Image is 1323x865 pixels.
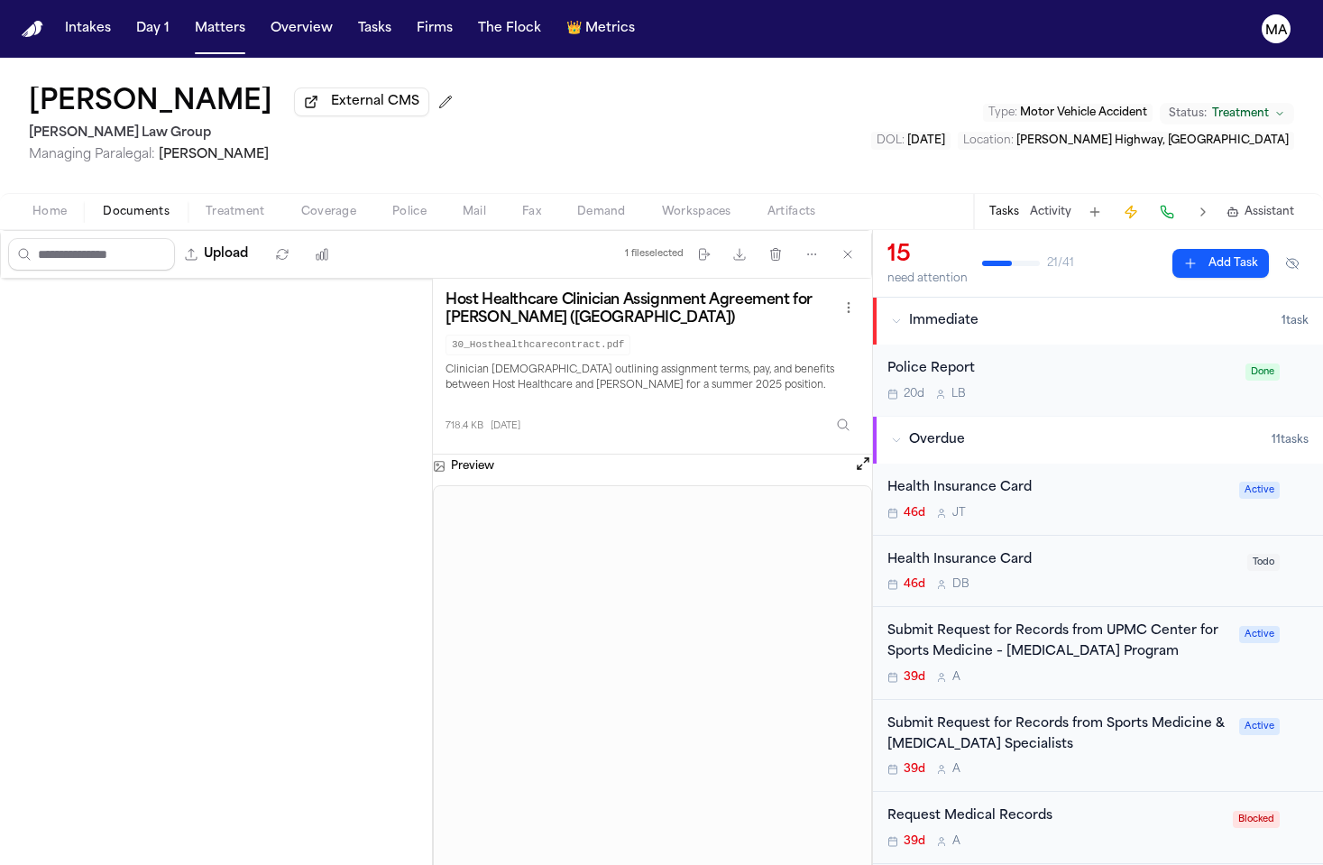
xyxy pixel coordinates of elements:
[1160,103,1294,124] button: Change status from Treatment
[952,834,960,849] span: A
[854,455,872,473] button: Open preview
[1154,199,1180,225] button: Make a Call
[1020,107,1147,118] span: Motor Vehicle Accident
[1047,256,1074,271] span: 21 / 41
[159,148,269,161] span: [PERSON_NAME]
[301,205,356,219] span: Coverage
[625,248,684,260] div: 1 file selected
[952,762,960,777] span: A
[887,478,1228,499] div: Health Insurance Card
[873,607,1323,700] div: Open task: Submit Request for Records from UPMC Center for Sports Medicine – Concussion Program
[58,13,118,45] button: Intakes
[854,455,872,478] button: Open preview
[22,21,43,38] a: Home
[188,13,253,45] button: Matters
[662,205,731,219] span: Workspaces
[22,21,43,38] img: Finch Logo
[1233,811,1280,828] span: Blocked
[909,312,978,330] span: Immediate
[491,419,520,433] span: [DATE]
[873,298,1323,345] button: Immediate1task
[989,205,1019,219] button: Tasks
[827,409,859,441] button: Inspect
[1245,205,1294,219] span: Assistant
[887,241,968,270] div: 15
[873,417,1323,464] button: Overdue11tasks
[904,387,924,401] span: 20d
[1265,24,1288,37] text: MA
[463,205,486,219] span: Mail
[873,345,1323,416] div: Open task: Police Report
[585,20,635,38] span: Metrics
[451,459,494,474] h3: Preview
[1172,249,1269,278] button: Add Task
[988,107,1017,118] span: Type :
[331,93,419,111] span: External CMS
[522,205,541,219] span: Fax
[1239,482,1280,499] span: Active
[577,205,626,219] span: Demand
[1169,106,1207,121] span: Status:
[206,205,265,219] span: Treatment
[1118,199,1144,225] button: Create Immediate Task
[129,13,177,45] button: Day 1
[952,506,966,520] span: J T
[887,550,1236,571] div: Health Insurance Card
[907,135,945,146] span: [DATE]
[887,806,1222,827] div: Request Medical Records
[294,87,429,116] button: External CMS
[32,205,67,219] span: Home
[392,205,427,219] span: Police
[904,834,925,849] span: 39d
[446,335,630,355] code: 30_Hosthealthcarecontract.pdf
[887,271,968,286] div: need attention
[175,238,259,271] button: Upload
[351,13,399,45] button: Tasks
[8,238,175,271] input: Search files
[887,359,1235,380] div: Police Report
[909,431,965,449] span: Overdue
[963,135,1014,146] span: Location :
[904,506,925,520] span: 46d
[1016,135,1289,146] span: [PERSON_NAME] Highway, [GEOGRAPHIC_DATA]
[446,363,859,395] p: Clinician [DEMOGRAPHIC_DATA] outlining assignment terms, pay, and benefits between Host Healthcar...
[1282,314,1309,328] span: 1 task
[952,670,960,685] span: A
[873,700,1323,793] div: Open task: Submit Request for Records from Sports Medicine & Joint Replacement Specialists
[1082,199,1107,225] button: Add Task
[1239,718,1280,735] span: Active
[559,13,642,45] button: crownMetrics
[1030,205,1071,219] button: Activity
[873,792,1323,864] div: Open task: Request Medical Records
[877,135,905,146] span: DOL :
[904,670,925,685] span: 39d
[29,123,460,144] h2: [PERSON_NAME] Law Group
[471,13,548,45] button: The Flock
[29,148,155,161] span: Managing Paralegal:
[1227,205,1294,219] button: Assistant
[983,104,1153,122] button: Edit Type: Motor Vehicle Accident
[887,714,1228,756] div: Submit Request for Records from Sports Medicine & [MEDICAL_DATA] Specialists
[1212,106,1269,121] span: Treatment
[767,205,816,219] span: Artifacts
[887,621,1228,663] div: Submit Request for Records from UPMC Center for Sports Medicine – [MEDICAL_DATA] Program
[952,577,969,592] span: D B
[446,291,838,327] h3: Host Healthcare Clinician Assignment Agreement for [PERSON_NAME] ([GEOGRAPHIC_DATA])
[1272,433,1309,447] span: 11 task s
[446,419,483,433] span: 718.4 KB
[1276,249,1309,278] button: Hide completed tasks (⌘⇧H)
[1245,363,1280,381] span: Done
[904,577,925,592] span: 46d
[409,13,460,45] button: Firms
[263,13,340,45] a: Overview
[29,87,272,119] button: Edit matter name
[29,87,272,119] h1: [PERSON_NAME]
[871,132,951,150] button: Edit DOL: 2025-05-11
[958,132,1294,150] button: Edit Location: William Penn Highway, PA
